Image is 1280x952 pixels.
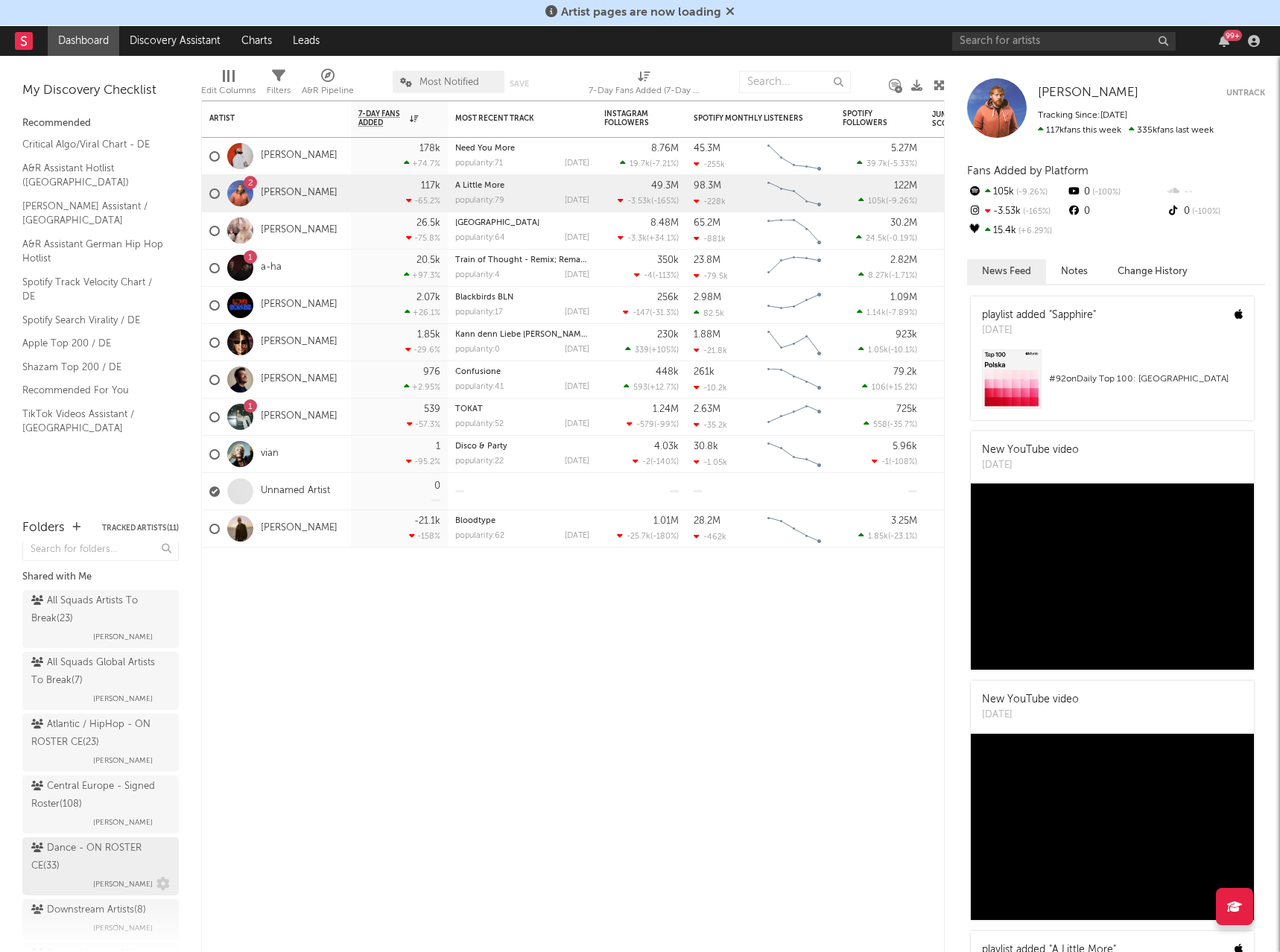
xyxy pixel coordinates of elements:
[22,335,164,352] a: Apple Top 200 / DE
[967,183,1066,202] div: 105k
[651,181,679,191] div: 49.3M
[932,445,992,463] div: 46.9
[119,26,231,56] a: Discovery Assistant
[694,234,726,244] div: -881k
[932,222,992,240] div: 67.6
[952,32,1176,51] input: Search for artists
[455,442,507,451] a: Disco & Party
[407,419,440,429] div: -57.3 %
[405,345,440,355] div: -29.6 %
[22,652,179,710] a: All Squads Global Artists To Break(7)[PERSON_NAME]
[31,592,166,628] div: All Squads Artists To Break ( 23 )
[982,308,1096,323] div: playlist added
[932,147,992,165] div: 62.4
[932,408,992,426] div: 39.8
[93,690,153,708] span: [PERSON_NAME]
[761,212,828,250] svg: Chart title
[282,26,330,56] a: Leads
[694,181,721,191] div: 98.3M
[22,899,179,939] a: Downstream Artists(8)[PERSON_NAME]
[881,458,889,466] span: -1
[93,752,153,769] span: [PERSON_NAME]
[455,383,504,391] div: popularity: 41
[93,875,153,893] span: [PERSON_NAME]
[651,346,677,355] span: +105 %
[455,293,589,302] div: Blackbirds BLN
[22,160,164,191] a: A&R Assistant Hotlist ([GEOGRAPHIC_DATA])
[761,510,828,548] svg: Chart title
[625,345,679,355] div: ( )
[653,533,677,541] span: -180 %
[653,404,679,414] div: 1.24M
[932,296,992,314] div: 36.5
[967,259,1046,284] button: News Feed
[455,457,504,466] div: popularity: 22
[565,457,589,466] div: [DATE]
[694,159,725,169] div: -255k
[858,270,917,280] div: ( )
[417,330,440,340] div: 1.85k
[891,516,917,526] div: 3.25M
[261,187,338,200] a: [PERSON_NAME]
[694,383,727,393] div: -10.2k
[261,448,279,460] a: vian
[302,63,354,107] div: A&R Pipeline
[22,236,164,267] a: A&R Assistant German Hip Hop Hotlist
[424,404,440,414] div: 539
[1090,188,1121,197] span: -100 %
[267,82,291,100] div: Filters
[888,309,915,317] span: -7.89 %
[868,346,888,355] span: 1.05k
[862,382,917,392] div: ( )
[1066,183,1165,202] div: 0
[694,404,720,414] div: 2.63M
[419,144,440,153] div: 178k
[890,533,915,541] span: -23.1 %
[1038,126,1214,135] span: 335k fans last week
[31,901,146,919] div: Downstream Artists ( 8 )
[890,346,915,355] span: -10.1 %
[404,270,440,280] div: +97.3 %
[843,110,895,127] div: Spotify Followers
[654,442,679,451] div: 4.03k
[868,533,888,541] span: 1.85k
[858,345,917,355] div: ( )
[761,250,828,287] svg: Chart title
[694,330,720,340] div: 1.88M
[22,82,179,100] div: My Discovery Checklist
[261,150,338,162] a: [PERSON_NAME]
[1103,259,1203,284] button: Change History
[455,145,515,153] a: Need You More
[405,308,440,317] div: +26.1 %
[618,233,679,243] div: ( )
[455,197,504,205] div: popularity: 79
[434,481,440,491] div: 0
[201,63,256,107] div: Edit Columns
[565,308,589,317] div: [DATE]
[627,419,679,429] div: ( )
[636,421,654,429] span: -579
[761,287,828,324] svg: Chart title
[421,181,440,191] div: 117k
[565,346,589,354] div: [DATE]
[891,144,917,153] div: 5.27M
[1038,126,1121,135] span: 117k fans this week
[455,256,589,264] div: Train of Thought - Remix; Remaster
[857,159,917,168] div: ( )
[404,159,440,168] div: +74.7 %
[22,274,164,305] a: Spotify Track Velocity Chart / DE
[22,406,164,437] a: TikTok Videos Assistant / [GEOGRAPHIC_DATA]
[455,145,589,153] div: Need You More
[971,349,1254,420] a: #92onDaily Top 100: [GEOGRAPHIC_DATA]
[455,368,501,376] a: Confusione
[694,442,718,451] div: 30.8k
[406,196,440,206] div: -65.2 %
[890,256,917,265] div: 2.82M
[93,628,153,646] span: [PERSON_NAME]
[618,196,679,206] div: ( )
[31,778,166,813] div: Central Europe - Signed Roster ( 108 )
[455,346,500,354] div: popularity: 0
[932,371,992,389] div: 48.0
[404,382,440,392] div: +2.95 %
[1014,188,1048,197] span: -9.26 %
